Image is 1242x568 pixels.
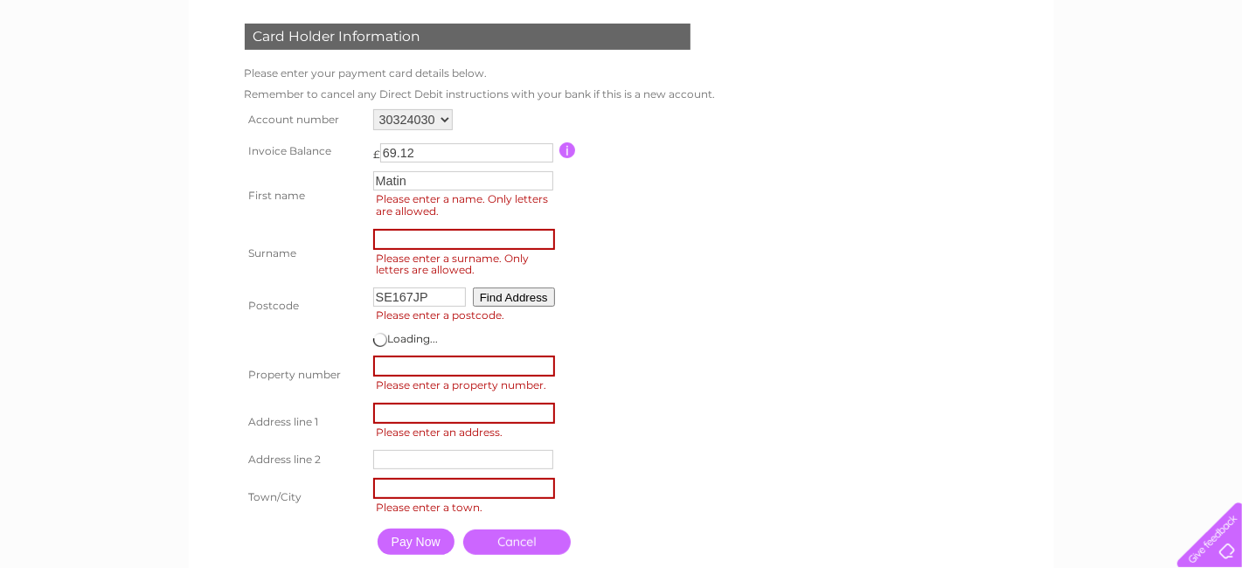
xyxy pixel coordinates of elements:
[373,250,560,280] span: Please enter a surname. Only letters are allowed.
[373,190,560,220] span: Please enter a name. Only letters are allowed.
[463,530,571,555] a: Cancel
[209,10,1035,85] div: Clear Business is a trading name of Verastar Limited (registered in [GEOGRAPHIC_DATA] No. 3667643...
[978,74,1016,87] a: Energy
[1184,74,1225,87] a: Log out
[240,225,369,284] th: Surname
[373,307,560,324] span: Please enter a postcode.
[1027,74,1079,87] a: Telecoms
[44,45,133,99] img: logo.png
[373,333,387,347] img: page-loader.gif
[240,351,369,398] th: Property number
[240,105,369,135] th: Account number
[473,287,555,307] button: Find Address
[373,499,560,516] span: Please enter a town.
[912,9,1033,31] a: 0333 014 3131
[240,398,369,446] th: Address line 1
[1126,74,1169,87] a: Contact
[559,142,576,158] input: Information
[240,167,369,225] th: First name
[373,139,380,161] td: £
[934,74,968,87] a: Water
[240,63,720,84] td: Please enter your payment card details below.
[240,446,369,474] th: Address line 2
[373,333,555,347] div: Loading...
[240,84,720,105] td: Remember to cancel any Direct Debit instructions with your bank if this is a new account.
[240,474,369,521] th: Town/City
[373,377,560,394] span: Please enter a property number.
[378,529,454,555] input: Pay Now
[1090,74,1115,87] a: Blog
[240,283,369,329] th: Postcode
[245,24,690,50] div: Card Holder Information
[240,135,369,167] th: Invoice Balance
[373,424,560,441] span: Please enter an address.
